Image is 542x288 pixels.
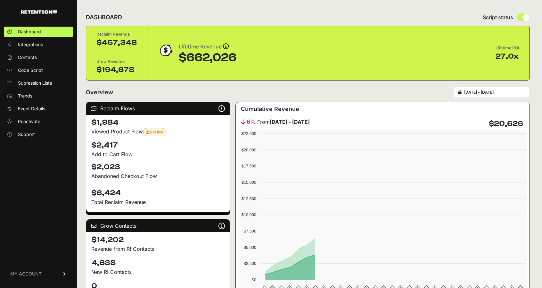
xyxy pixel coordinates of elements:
[91,117,225,128] h4: $1,984
[4,104,73,114] a: Event Details
[146,130,163,134] span: Not live
[86,102,230,115] div: Reclaim Flows
[4,39,73,50] a: Integrations
[242,164,256,168] text: $17,500
[244,245,256,250] text: $5,000
[91,162,225,172] h4: $2,023
[18,131,35,138] span: Support
[244,229,256,233] text: $7,500
[91,268,225,276] p: New R! Contacts
[496,45,519,51] div: Lifetime ROI
[4,264,73,284] a: MY ACCOUNT
[18,54,37,61] span: Contacts
[18,106,45,112] span: Event Details
[18,67,43,73] span: Code Script
[242,148,256,152] text: $20,000
[91,184,225,198] h4: $6,424
[96,58,137,65] div: Grow Revenue
[247,117,256,126] span: 6%
[257,118,310,126] span: From
[4,27,73,37] a: Dashboard
[242,180,256,185] text: $15,000
[244,261,256,266] text: $2,500
[91,172,225,180] div: Abandoned Checkout Flow
[4,52,73,63] a: Contacts
[242,196,256,201] text: $12,500
[4,91,73,101] a: Trends
[91,128,225,136] div: Viewed Product Flow
[86,88,113,97] h2: Overview
[91,245,225,253] p: Revenue from R! Contacts
[496,51,519,62] div: 27.0x
[252,277,256,282] text: $0
[270,119,310,125] strong: [DATE] - [DATE]
[18,93,32,99] span: Trends
[86,13,122,22] h2: DASHBOARD
[4,65,73,75] a: Code Script
[91,258,225,268] h4: 4,638
[242,212,256,217] text: $10,000
[91,198,225,206] p: Total Reclaim Revenue
[10,271,42,277] span: MY ACCOUNT
[4,129,73,140] a: Support
[91,235,225,245] h4: $14,202
[91,150,225,158] div: Add to Cart Flow
[4,78,73,88] a: Supression Lists
[96,31,137,38] div: Reclaim Revenue
[179,42,236,51] div: Lifetime Revenue
[18,29,41,35] span: Dashboard
[483,13,513,21] span: Script status
[489,119,523,129] h4: $20,626
[242,131,256,136] text: $22,500
[18,80,52,86] span: Supression Lists
[21,10,57,14] img: Retention.com
[158,42,174,58] img: dollar-coin-05c43ed7efb7bc0c12610022525b4bbbb207c7efeef5aecc26f025e68dcafac9.png
[4,116,73,127] a: Reactivate
[18,118,40,125] span: Reactivate
[18,41,43,48] span: Integrations
[96,38,137,48] div: $467,348
[86,219,230,232] div: Grow Contacts
[96,65,137,75] div: $194,678
[91,140,225,150] h4: $2,417
[241,105,299,114] h3: Cumulative Revenue
[179,51,236,64] div: $662,026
